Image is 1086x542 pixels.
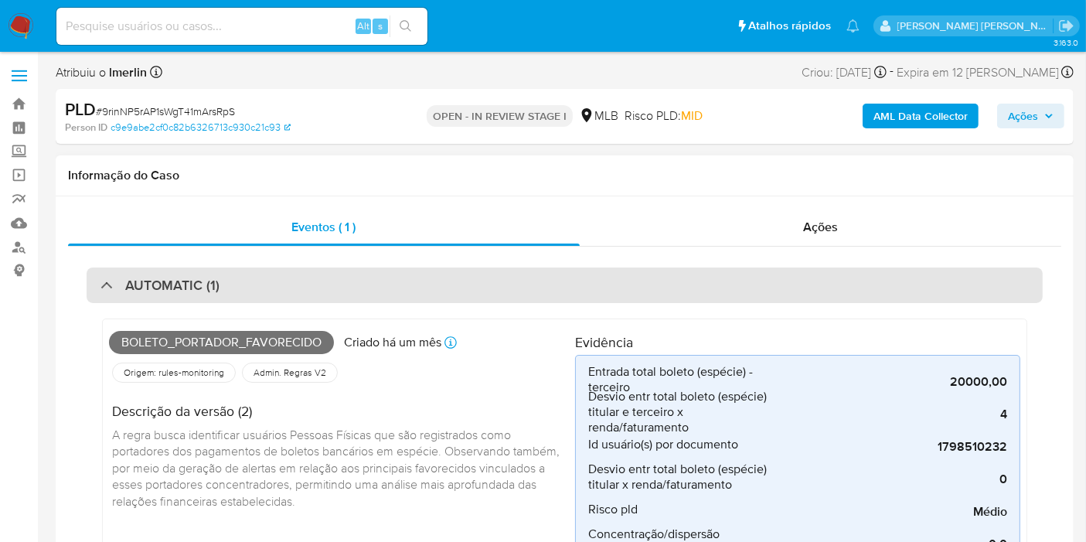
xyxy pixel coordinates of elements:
[625,107,703,124] span: Risco PLD:
[681,107,703,124] span: MID
[96,104,235,119] span: # 9rinNP5rAP1sWgT41mArsRpS
[390,15,421,37] button: search-icon
[344,334,441,351] p: Criado há um mês
[106,63,147,81] b: lmerlin
[378,19,383,33] span: s
[579,107,618,124] div: MLB
[427,105,573,127] p: OPEN - IN REVIEW STAGE I
[109,331,334,354] span: Boleto_portador_favorecido
[87,268,1043,303] div: AUTOMATIC (1)
[748,18,831,34] span: Atalhos rápidos
[65,121,107,135] b: Person ID
[863,104,979,128] button: AML Data Collector
[112,426,563,510] span: A regra busca identificar usuários Pessoas Físicas que são registrados como portadores dos pagame...
[1008,104,1038,128] span: Ações
[846,19,860,32] a: Notificações
[56,16,427,36] input: Pesquise usuários ou casos...
[122,366,226,379] span: Origem: rules-monitoring
[802,62,887,83] div: Criou: [DATE]
[112,403,563,420] h4: Descrição da versão (2)
[897,64,1059,81] span: Expira em 12 [PERSON_NAME]
[873,104,968,128] b: AML Data Collector
[252,366,328,379] span: Admin. Regras V2
[1058,18,1074,34] a: Sair
[997,104,1064,128] button: Ações
[65,97,96,121] b: PLD
[803,218,838,236] span: Ações
[111,121,291,135] a: c9e9abe2cf0c82b6326713c930c21c93
[890,62,894,83] span: -
[125,277,220,294] h3: AUTOMATIC (1)
[68,168,1061,183] h1: Informação do Caso
[357,19,369,33] span: Alt
[897,19,1054,33] p: leticia.merlin@mercadolivre.com
[291,218,356,236] span: Eventos ( 1 )
[56,64,147,81] span: Atribuiu o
